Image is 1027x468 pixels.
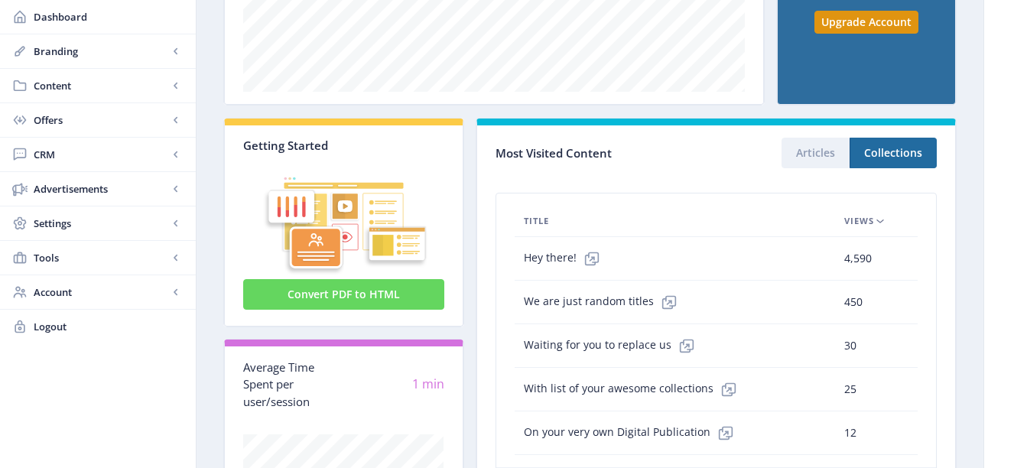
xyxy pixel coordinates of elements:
[524,374,744,405] span: With list of your awesome collections
[524,287,684,317] span: We are just random titles
[243,359,343,411] div: Average Time Spent per user/session
[814,11,918,34] button: Upgrade Account
[844,249,872,268] span: 4,590
[496,141,717,165] div: Most Visited Content
[844,293,863,311] span: 450
[34,147,168,162] span: CRM
[34,181,168,197] span: Advertisements
[844,380,856,398] span: 25
[34,319,184,334] span: Logout
[524,212,549,230] span: Title
[34,284,168,300] span: Account
[243,138,444,153] div: Getting Started
[34,112,168,128] span: Offers
[34,250,168,265] span: Tools
[243,153,444,276] img: graphic
[34,44,168,59] span: Branding
[243,279,444,310] button: Convert PDF to HTML
[844,212,874,230] span: Views
[34,9,184,24] span: Dashboard
[850,138,937,168] button: Collections
[34,216,168,231] span: Settings
[524,243,607,274] span: Hey there!
[782,138,850,168] button: Articles
[343,375,444,393] div: 1 min
[524,418,741,448] span: On your very own Digital Publication
[524,330,702,361] span: Waiting for you to replace us
[844,336,856,355] span: 30
[34,78,168,93] span: Content
[844,424,856,442] span: 12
